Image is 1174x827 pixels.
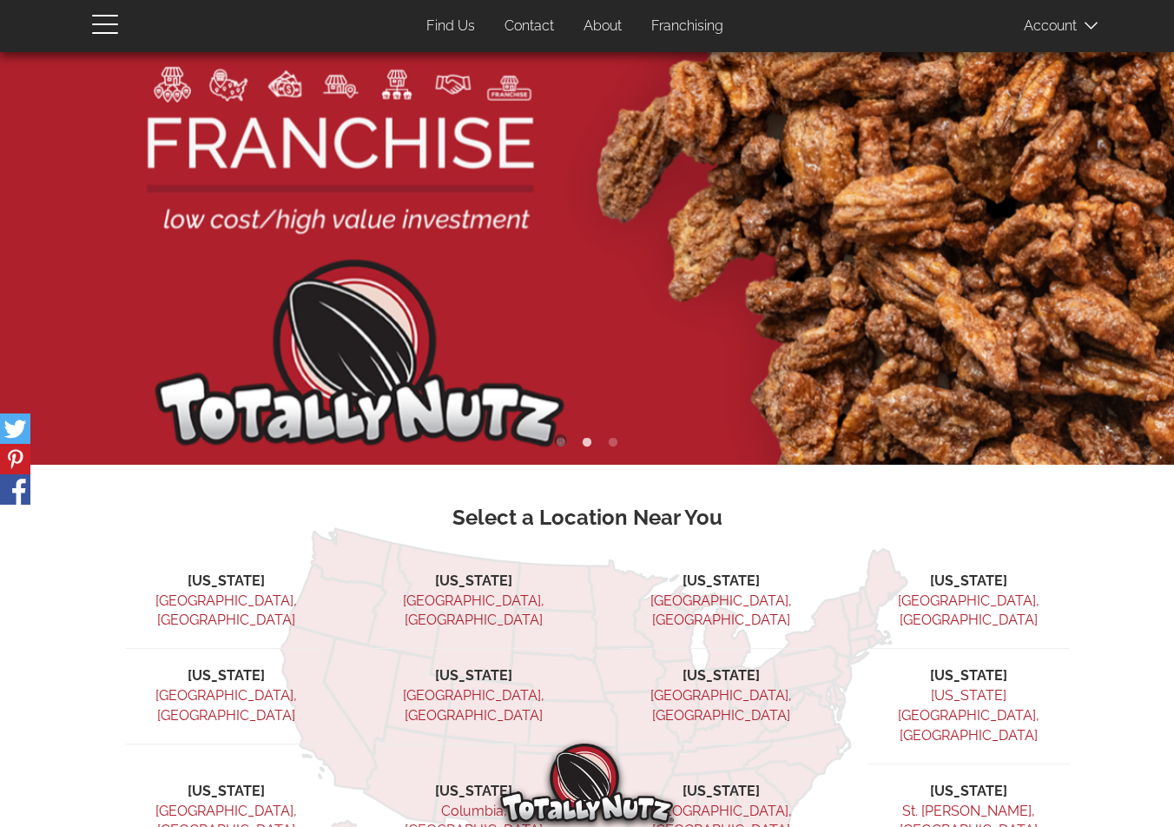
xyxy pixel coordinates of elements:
[621,666,821,686] li: [US_STATE]
[638,10,736,43] a: Franchising
[373,572,574,592] li: [US_STATE]
[868,666,1069,686] li: [US_STATE]
[898,592,1039,629] a: [GEOGRAPHIC_DATA], [GEOGRAPHIC_DATA]
[126,782,326,802] li: [US_STATE]
[868,782,1069,802] li: [US_STATE]
[126,572,326,592] li: [US_STATE]
[571,10,635,43] a: About
[604,434,622,452] button: 3 of 3
[552,434,570,452] button: 1 of 3
[373,782,574,802] li: [US_STATE]
[373,666,574,686] li: [US_STATE]
[491,10,567,43] a: Contact
[621,572,821,592] li: [US_STATE]
[155,592,297,629] a: [GEOGRAPHIC_DATA], [GEOGRAPHIC_DATA]
[105,506,1069,529] h3: Select a Location Near You
[650,592,792,629] a: [GEOGRAPHIC_DATA], [GEOGRAPHIC_DATA]
[868,572,1069,592] li: [US_STATE]
[898,687,1039,744] a: [US_STATE][GEOGRAPHIC_DATA], [GEOGRAPHIC_DATA]
[500,744,674,823] img: Totally Nutz Logo
[155,687,297,724] a: [GEOGRAPHIC_DATA], [GEOGRAPHIC_DATA]
[413,10,488,43] a: Find Us
[403,687,544,724] a: [GEOGRAPHIC_DATA], [GEOGRAPHIC_DATA]
[403,592,544,629] a: [GEOGRAPHIC_DATA], [GEOGRAPHIC_DATA]
[621,782,821,802] li: [US_STATE]
[126,666,326,686] li: [US_STATE]
[578,434,596,452] button: 2 of 3
[650,687,792,724] a: [GEOGRAPHIC_DATA], [GEOGRAPHIC_DATA]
